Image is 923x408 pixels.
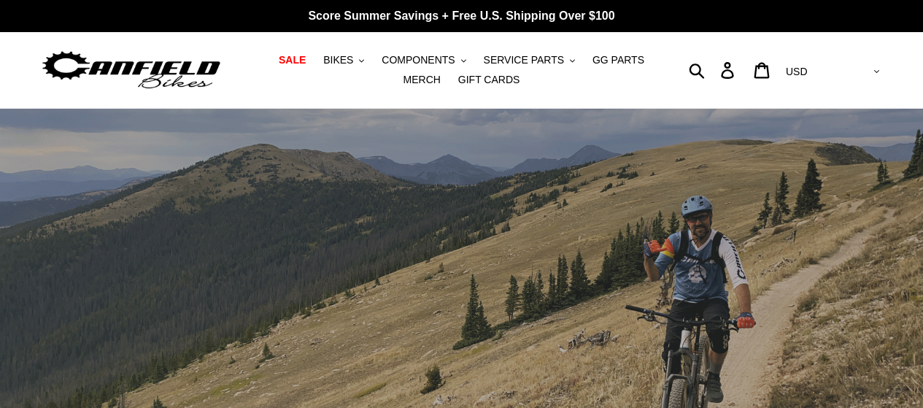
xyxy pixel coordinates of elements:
a: SALE [271,50,313,70]
span: COMPONENTS [382,54,455,66]
span: SERVICE PARTS [484,54,564,66]
a: GIFT CARDS [451,70,528,90]
button: SERVICE PARTS [476,50,582,70]
span: GIFT CARDS [458,74,520,86]
button: COMPONENTS [374,50,473,70]
img: Canfield Bikes [40,47,223,93]
span: GG PARTS [592,54,644,66]
span: MERCH [403,74,441,86]
span: BIKES [323,54,353,66]
span: SALE [279,54,306,66]
a: MERCH [396,70,448,90]
a: GG PARTS [585,50,652,70]
button: BIKES [316,50,371,70]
